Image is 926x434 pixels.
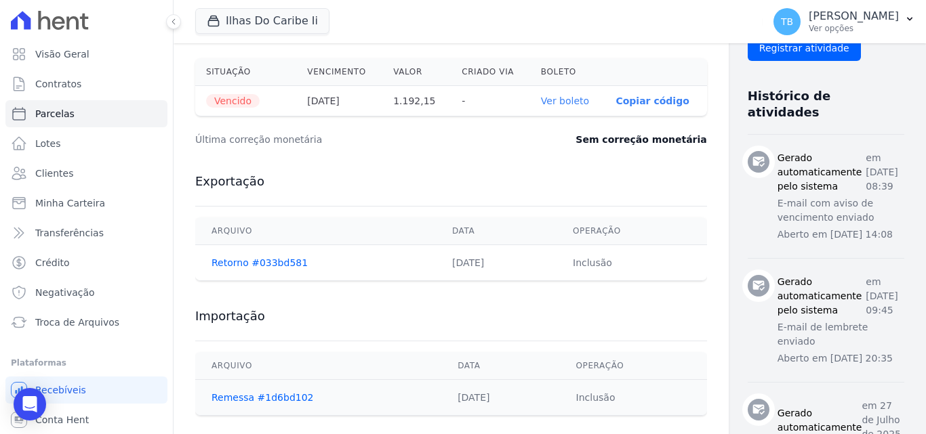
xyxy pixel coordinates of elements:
[35,196,105,210] span: Minha Carteira
[866,275,904,318] p: em [DATE] 09:45
[560,380,707,416] td: Inclusão
[616,95,689,106] button: Copiar código
[441,352,559,380] th: Data
[382,86,451,116] th: 1.192,15
[11,355,162,371] div: Plataformas
[195,133,498,146] dt: Última correção monetária
[5,130,167,157] a: Lotes
[451,58,530,86] th: Criado via
[5,376,167,404] a: Recebíveis
[436,217,557,245] th: Data
[5,41,167,68] a: Visão Geral
[778,227,904,242] p: Aberto em [DATE] 14:08
[781,17,793,26] span: TB
[296,86,382,116] th: [DATE]
[5,70,167,97] a: Contratos
[576,133,706,146] dd: Sem correção monetária
[5,100,167,127] a: Parcelas
[5,160,167,187] a: Clientes
[382,58,451,86] th: Valor
[441,380,559,416] td: [DATE]
[212,392,314,403] a: Remessa #1d6bd102
[530,58,605,86] th: Boleto
[5,190,167,217] a: Minha Carteira
[451,86,530,116] th: -
[778,320,904,349] p: E-mail de lembrete enviado
[35,383,86,397] span: Recebíveis
[5,279,167,306] a: Negativação
[195,352,441,380] th: Arquivo
[748,35,861,61] input: Registrar atividade
[5,219,167,246] a: Transferências
[195,8,329,34] button: Ilhas Do Caribe Ii
[35,137,61,150] span: Lotes
[557,245,707,281] td: Inclusão
[206,94,260,108] span: Vencido
[195,173,707,190] h3: Exportação
[560,352,707,380] th: Operação
[14,388,46,420] div: Open Intercom Messenger
[778,196,904,225] p: E-mail com aviso de vencimento enviado
[35,47,89,61] span: Visão Geral
[195,217,436,245] th: Arquivo
[195,58,296,86] th: Situação
[35,77,81,91] span: Contratos
[778,275,866,318] h3: Gerado automaticamente pelo sistema
[35,316,119,329] span: Troca de Arquivos
[5,249,167,276] a: Crédito
[35,413,89,427] span: Conta Hent
[35,167,73,180] span: Clientes
[212,257,308,268] a: Retorno #033bd581
[5,406,167,433] a: Conta Hent
[35,256,70,269] span: Crédito
[866,151,904,194] p: em [DATE] 08:39
[436,245,557,281] td: [DATE]
[195,308,707,324] h3: Importação
[541,95,589,106] a: Ver boleto
[778,351,904,366] p: Aberto em [DATE] 20:35
[35,226,104,240] span: Transferências
[748,88,893,121] h3: Histórico de atividades
[809,23,899,34] p: Ver opções
[5,309,167,336] a: Troca de Arquivos
[557,217,707,245] th: Operação
[296,58,382,86] th: Vencimento
[763,3,926,41] button: TB [PERSON_NAME] Ver opções
[35,286,95,299] span: Negativação
[35,107,75,121] span: Parcelas
[778,151,866,194] h3: Gerado automaticamente pelo sistema
[809,9,899,23] p: [PERSON_NAME]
